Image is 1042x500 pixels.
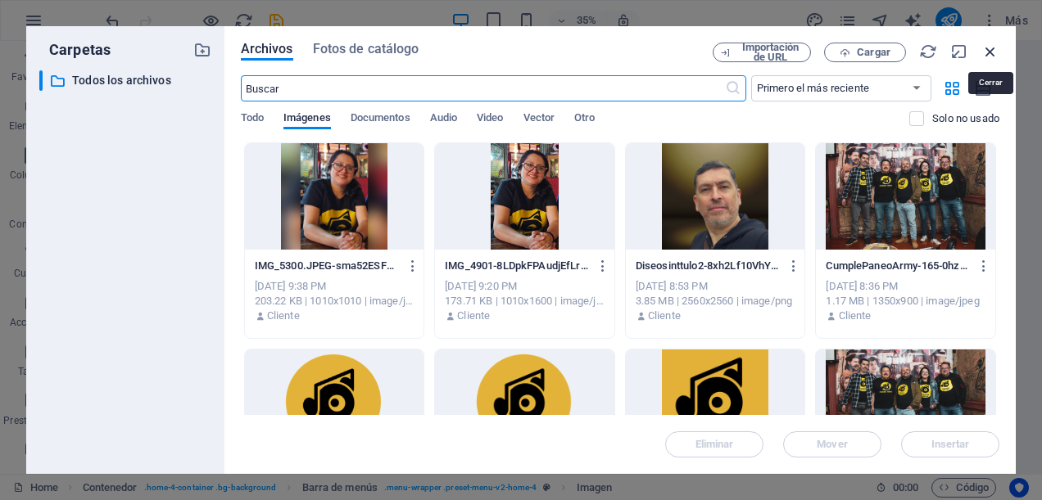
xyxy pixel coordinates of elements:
[283,108,331,131] span: Imágenes
[255,294,415,309] div: 203.22 KB | 1010x1010 | image/jpeg
[255,279,415,294] div: [DATE] 9:38 PM
[636,259,780,273] p: Diseosinttulo2-8xh2Lf10VhYQzunkHGxfZw.png
[751,75,931,101] select: overall type: UNKNOWN_TYPE html type: HTML_TYPE_UNSPECIFIED server type: NO_SERVER_DATA heuristic...
[430,108,457,131] span: Audio
[636,294,795,309] div: 3.85 MB | 2560x2560 | image/png
[919,43,937,61] i: Volver a cargar
[267,309,300,323] p: Cliente
[445,294,605,309] div: 173.71 KB | 1010x1600 | image/jpeg
[72,71,181,90] p: Todos los archivos
[445,259,589,273] p: IMG_4901-8LDpkFPAudjEfLrlX72Abg.JPG
[826,279,985,294] div: [DATE] 8:36 PM
[255,259,399,273] p: IMG_5300.JPEG-sma52ESFqeMNKt9xvFaLMQ.jpg
[523,108,555,131] span: Vector
[636,279,795,294] div: [DATE] 8:53 PM
[826,294,985,309] div: 1.17 MB | 1350x900 | image/jpeg
[241,75,725,101] input: overall type: SEARCH_TERM html type: HTML_TYPE_UNSPECIFIED server type: NO_SERVER_DATA heuristic ...
[313,39,419,59] span: Fotos de catálogo
[351,108,410,131] span: Documentos
[477,108,503,131] span: Video
[445,279,605,294] div: [DATE] 9:20 PM
[839,309,872,323] p: Cliente
[39,39,111,61] p: Carpetas
[950,43,968,61] i: Minimizar
[857,47,890,57] span: Cargar
[193,41,211,59] i: Crear carpeta
[713,43,811,62] button: Importación de URL
[737,43,804,62] span: Importación de URL
[826,259,970,273] p: CumplePaneoArmy-165-0hzNn-f01mVk9QFz_SZJsQ.jpg
[241,108,264,131] span: Todo
[574,108,595,131] span: Otro
[39,70,43,91] div: ​
[932,111,999,126] p: Solo muestra los archivos que no están usándose en el sitio web. Los archivos añadidos durante es...
[457,309,490,323] p: Cliente
[824,43,906,62] button: Cargar
[648,309,681,323] p: Cliente
[241,39,293,59] span: Archivos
